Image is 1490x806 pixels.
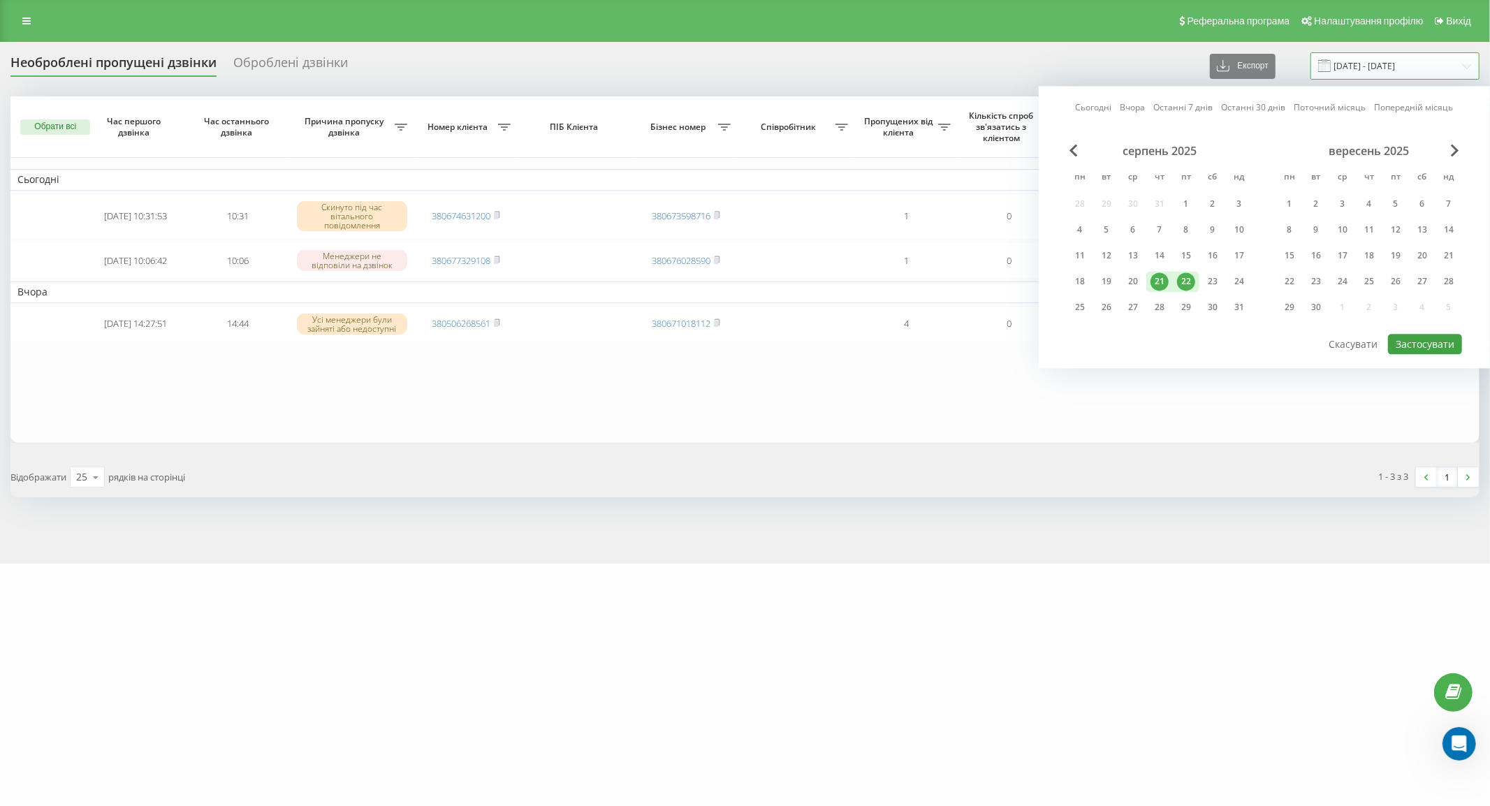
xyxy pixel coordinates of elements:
div: сб 30 серп 2025 р. [1199,297,1226,318]
a: 380671018112 [652,317,710,330]
div: ср 24 вер 2025 р. [1329,271,1356,292]
div: вт 9 вер 2025 р. [1303,219,1329,240]
span: Співробітник [745,122,835,133]
a: Попередній місяць [1375,101,1454,115]
div: пт 29 серп 2025 р. [1173,297,1199,318]
div: 19 [1387,247,1405,265]
div: 22 [1177,272,1195,291]
div: вт 26 серп 2025 р. [1093,297,1120,318]
div: 14 [1440,221,1458,239]
div: сб 27 вер 2025 р. [1409,271,1436,292]
abbr: середа [1123,168,1144,189]
div: пт 26 вер 2025 р. [1382,271,1409,292]
div: сб 2 серп 2025 р. [1199,193,1226,214]
button: Добавить вложение [66,457,78,469]
abbr: субота [1412,168,1433,189]
div: Менеджери не відповіли на дзвінок [297,250,407,271]
div: нд 3 серп 2025 р. [1226,193,1252,214]
div: пн 4 серп 2025 р. [1067,219,1093,240]
span: Пропущених від клієнта [862,116,938,138]
div: 20 [1124,272,1142,291]
a: 380506268561 [432,317,490,330]
div: нд 28 вер 2025 р. [1436,271,1462,292]
div: вт 19 серп 2025 р. [1093,271,1120,292]
abbr: середа [1332,168,1353,189]
div: пн 8 вер 2025 р. [1276,219,1303,240]
div: 17 [1230,247,1248,265]
div: 13 [1124,247,1142,265]
p: Был в сети 22 ч назад [68,17,174,31]
div: 1 [1177,195,1195,213]
div: пт 22 серп 2025 р. [1173,271,1199,292]
td: Вчора [10,281,1480,302]
div: ср 3 вер 2025 р. [1329,193,1356,214]
div: нд 17 серп 2025 р. [1226,245,1252,266]
td: 10:31 [187,193,289,240]
div: сб 23 серп 2025 р. [1199,271,1226,292]
a: 380676028590 [652,254,710,267]
span: рядків на сторінці [108,471,185,483]
div: 26 [1387,272,1405,291]
button: Главная [219,6,245,32]
span: Час останнього дзвінка [198,116,278,138]
span: Бізнес номер [642,122,718,133]
abbr: неділя [1438,168,1459,189]
div: 📌 оцінити переваги для для себе і бізнесу вже на старті. [22,323,218,351]
abbr: понеділок [1279,168,1300,189]
div: 17 [1334,247,1352,265]
div: 📌 отримати повну інформацію про функціонал AI-аналізу дзвінків; [22,221,218,248]
abbr: четвер [1149,168,1170,189]
div: чт 7 серп 2025 р. [1146,219,1173,240]
div: вересень 2025 [1276,144,1462,158]
div: 23 [1204,272,1222,291]
div: 25 [1360,272,1378,291]
a: Останні 7 днів [1154,101,1213,115]
div: 28 [1440,272,1458,291]
div: 2 [1307,195,1325,213]
div: ср 20 серп 2025 р. [1120,271,1146,292]
div: 8 [1280,221,1299,239]
div: 9 [1204,221,1222,239]
button: Скасувати [1322,334,1386,354]
span: Причина пропуску дзвінка [297,116,395,138]
iframe: Intercom live chat [1442,727,1476,761]
div: вт 5 серп 2025 р. [1093,219,1120,240]
div: 3 [1230,195,1248,213]
div: чт 14 серп 2025 р. [1146,245,1173,266]
div: ср 17 вер 2025 р. [1329,245,1356,266]
div: 6 [1124,221,1142,239]
a: 1 [1437,467,1458,487]
div: 10 [1230,221,1248,239]
button: Обрати всі [20,119,90,135]
div: 11 [1360,221,1378,239]
div: чт 21 серп 2025 р. [1146,271,1173,292]
div: чт 4 вер 2025 р. [1356,193,1382,214]
div: 5 [1387,195,1405,213]
div: 8 [1177,221,1195,239]
a: Поточний місяць [1294,101,1366,115]
div: вт 12 серп 2025 р. [1093,245,1120,266]
div: Оброблені дзвінки [233,55,348,77]
div: 1 [1280,195,1299,213]
div: 13 [1413,221,1431,239]
div: 21 [1440,247,1458,265]
a: Останні 30 днів [1222,101,1286,115]
button: Застосувати [1388,334,1462,354]
div: пн 15 вер 2025 р. [1276,245,1303,266]
div: 30 [1307,298,1325,316]
div: 4 [1071,221,1089,239]
div: 30 [1204,298,1222,316]
div: вт 30 вер 2025 р. [1303,297,1329,318]
td: Сьогодні [10,169,1480,190]
div: 12 [1097,247,1116,265]
button: Отправить сообщение… [240,452,262,474]
div: 27 [1413,272,1431,291]
div: ср 13 серп 2025 р. [1120,245,1146,266]
a: Вчора [1120,101,1146,115]
a: 380677329108 [432,254,490,267]
div: 2 [1204,195,1222,213]
div: Щоб ефективно запровадити AI-функціонал та отримати максимум користі, звертайся прямо зараз до на... [22,159,218,213]
div: 7 [1151,221,1169,239]
td: 0 [958,306,1060,343]
div: Oleksandr • 4 ч назад [22,417,118,425]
